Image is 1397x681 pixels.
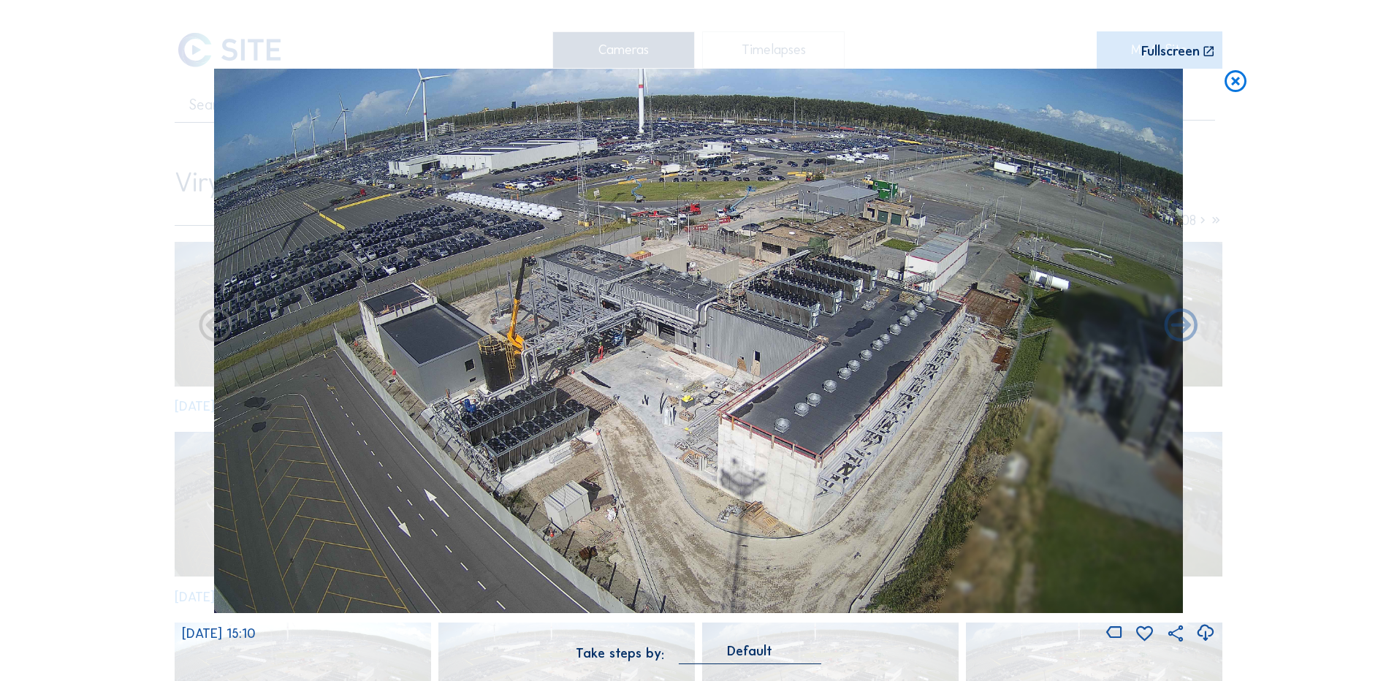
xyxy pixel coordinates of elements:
div: Default [727,644,772,658]
div: Fullscreen [1141,45,1200,58]
div: Default [679,644,821,664]
img: Image [214,69,1183,614]
i: Forward [196,307,236,347]
div: Take steps by: [576,647,664,660]
i: Back [1161,307,1201,347]
span: [DATE] 15:10 [182,625,256,642]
